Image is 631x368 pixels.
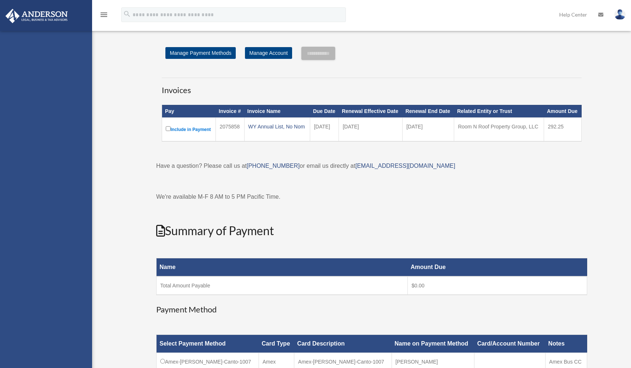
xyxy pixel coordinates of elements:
td: 292.25 [544,117,582,141]
th: Due Date [310,105,339,117]
th: Card Type [259,335,294,353]
th: Select Payment Method [157,335,259,353]
a: Manage Payment Methods [165,47,236,59]
th: Amount Due [408,258,587,277]
i: search [123,10,131,18]
td: Total Amount Payable [157,276,408,295]
th: Card Description [294,335,392,353]
th: Amount Due [544,105,582,117]
img: Anderson Advisors Platinum Portal [3,9,70,23]
p: Have a question? Please call us at or email us directly at [156,161,587,171]
h3: Invoices [162,78,582,96]
a: menu [99,13,108,19]
h2: Summary of Payment [156,223,587,239]
th: Pay [162,105,216,117]
th: Name [157,258,408,277]
td: [DATE] [339,117,403,141]
th: Invoice Name [244,105,310,117]
p: We're available M-F 8 AM to 5 PM Pacific Time. [156,192,587,202]
img: User Pic [614,9,625,20]
th: Renewal End Date [403,105,454,117]
td: Room N Roof Property Group, LLC [454,117,544,141]
i: menu [99,10,108,19]
label: Include in Payment [166,125,212,134]
a: [EMAIL_ADDRESS][DOMAIN_NAME] [355,163,455,169]
th: Card/Account Number [474,335,545,353]
th: Invoice # [216,105,244,117]
a: Manage Account [245,47,292,59]
div: WY Annual List, No Nom [248,121,306,132]
h3: Payment Method [156,304,587,315]
td: [DATE] [403,117,454,141]
td: $0.00 [408,276,587,295]
td: 2075858 [216,117,244,141]
th: Renewal Effective Date [339,105,403,117]
input: Include in Payment [166,126,171,131]
th: Notes [545,335,587,353]
th: Related Entity or Trust [454,105,544,117]
td: [DATE] [310,117,339,141]
th: Name on Payment Method [392,335,474,353]
a: [PHONE_NUMBER] [246,163,299,169]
